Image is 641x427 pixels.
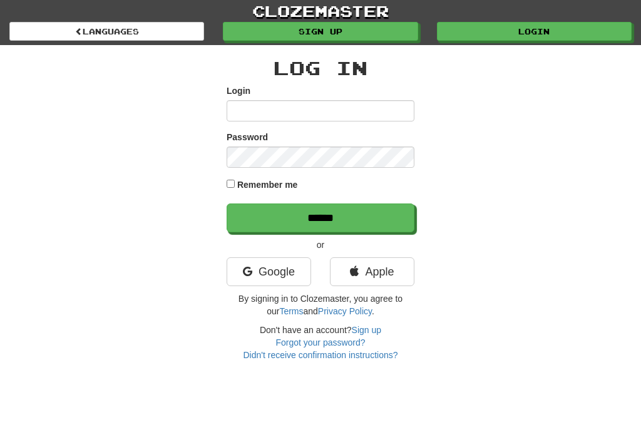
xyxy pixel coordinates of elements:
label: Remember me [237,178,298,191]
p: or [227,239,414,251]
a: Sign up [352,325,381,335]
a: Languages [9,22,204,41]
a: Login [437,22,632,41]
a: Forgot your password? [275,337,365,347]
div: Don't have an account? [227,324,414,361]
p: By signing in to Clozemaster, you agree to our and . [227,292,414,317]
a: Sign up [223,22,418,41]
a: Privacy Policy [318,306,372,316]
label: Login [227,85,250,97]
a: Apple [330,257,414,286]
a: Google [227,257,311,286]
h2: Log In [227,58,414,78]
label: Password [227,131,268,143]
a: Terms [279,306,303,316]
a: Didn't receive confirmation instructions? [243,350,397,360]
